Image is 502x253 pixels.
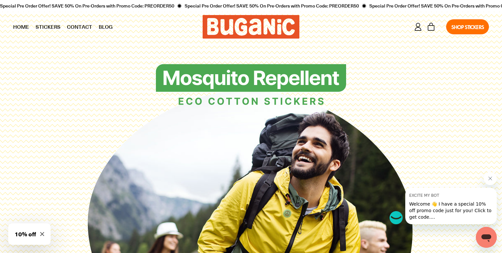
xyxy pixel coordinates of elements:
[32,19,64,35] a: Stickers
[64,19,95,35] a: Contact
[156,64,346,106] img: Buganic
[405,188,497,224] iframe: Message from EXCITE MY BOT
[203,15,299,39] a: Buganic Buganic
[446,19,489,34] a: Shop Stickers
[476,227,497,248] iframe: Button to launch messaging window
[390,172,497,224] div: EXCITE MY BOT says "Welcome 👋 I have a special 10% off promo code just for you! Click to get code...
[390,211,403,224] iframe: no content
[10,19,32,35] a: Home
[484,172,497,185] iframe: Close message from EXCITE MY BOT
[95,19,116,35] a: Blog
[184,3,358,9] span: Special Pre Order Offer! SAVE 50% On Pre-Orders with Promo Code: PREORDER50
